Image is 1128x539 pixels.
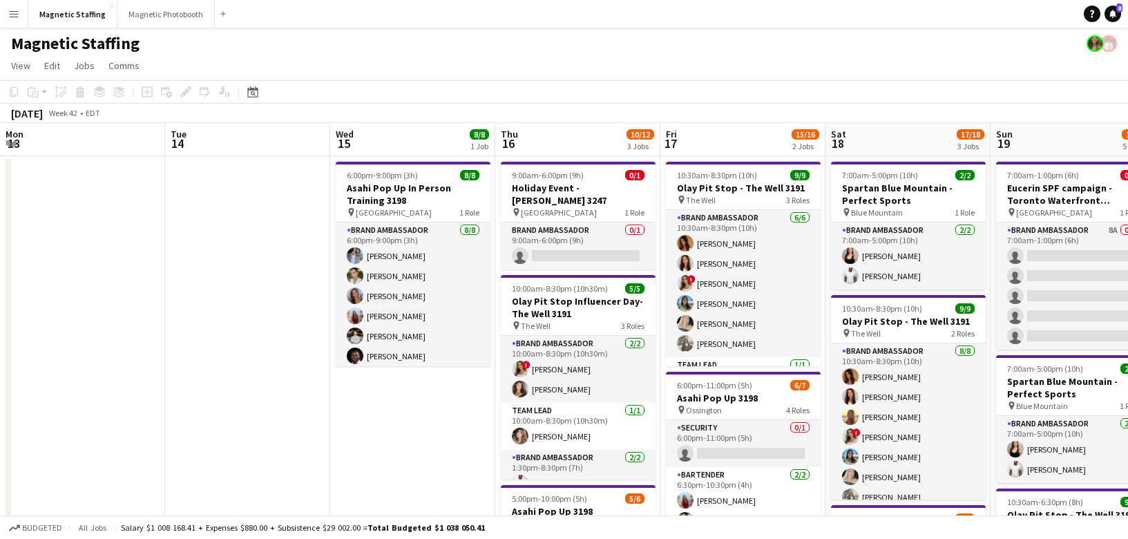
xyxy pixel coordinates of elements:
div: Salary $1 008 168.41 + Expenses $880.00 + Subsistence $29 002.00 = [121,522,485,533]
span: [GEOGRAPHIC_DATA] [356,207,432,218]
span: Jobs [74,59,95,72]
span: ! [852,428,861,437]
span: 10:30am-8:30pm (10h) [842,303,922,314]
span: 1 Role [459,207,479,218]
span: 17 [664,135,677,151]
span: 0/1 [625,170,644,180]
h3: Olay Pit Stop - The Well 3191 [831,315,986,328]
app-card-role: Security0/16:00pm-11:00pm (5h) [666,420,821,467]
h3: Asahi Pop Up In Person Training 3198 [336,182,490,207]
div: 3 Jobs [627,141,653,151]
app-job-card: 10:30am-8:30pm (10h)9/9Olay Pit Stop - The Well 3191 The Well3 RolesBrand Ambassador6/610:30am-8:... [666,162,821,366]
span: 3 Roles [621,321,644,331]
span: 2/2 [955,170,975,180]
app-job-card: 10:00am-8:30pm (10h30m)5/5Olay Pit Stop Influencer Day- The Well 3191 The Well3 RolesBrand Ambass... [501,275,656,480]
span: 8/8 [460,170,479,180]
app-card-role: Brand Ambassador2/21:30pm-8:30pm (7h)[PERSON_NAME] [501,450,656,517]
a: Edit [39,57,66,75]
app-card-role: Brand Ambassador8/86:00pm-9:00pm (3h)[PERSON_NAME][PERSON_NAME][PERSON_NAME][PERSON_NAME][PERSON_... [336,223,490,410]
app-card-role: Bartender2/26:30pm-10:30pm (4h)[PERSON_NAME][PERSON_NAME] [666,467,821,534]
span: 1 Role [955,207,975,218]
span: [GEOGRAPHIC_DATA] [521,207,597,218]
span: 3 Roles [786,195,810,205]
span: 6/7 [955,513,975,524]
app-job-card: 6:00pm-9:00pm (3h)8/8Asahi Pop Up In Person Training 3198 [GEOGRAPHIC_DATA]1 RoleBrand Ambassador... [336,162,490,366]
span: 6:00pm-11:00pm (5h) [842,513,917,524]
span: Blue Mountain [851,207,903,218]
app-card-role: Brand Ambassador2/27:00am-5:00pm (10h)[PERSON_NAME][PERSON_NAME] [831,223,986,290]
h3: Spartan Blue Mountain - Perfect Sports [831,182,986,207]
span: ! [687,275,696,283]
h3: Olay Pit Stop - The Well 3191 [666,182,821,194]
span: 15 [334,135,354,151]
span: Week 42 [46,108,80,118]
span: 10:00am-8:30pm (10h30m) [512,283,608,294]
span: Sat [831,128,846,140]
button: Budgeted [7,520,64,536]
span: Sun [996,128,1013,140]
span: [GEOGRAPHIC_DATA] [1016,207,1092,218]
span: Blue Mountain [1016,401,1068,411]
a: Comms [103,57,145,75]
span: 8 [1116,3,1122,12]
span: Wed [336,128,354,140]
a: Jobs [68,57,100,75]
span: 7:00am-5:00pm (10h) [1007,363,1083,374]
h1: Magnetic Staffing [11,33,140,54]
span: 10/12 [627,129,654,140]
app-card-role: Team Lead1/1 [666,357,821,404]
span: 18 [829,135,846,151]
span: Comms [108,59,140,72]
div: 1 Job [470,141,488,151]
span: 4 Roles [786,405,810,415]
span: 10:30am-8:30pm (10h) [677,170,757,180]
div: [DATE] [11,106,43,120]
span: 8/8 [470,129,489,140]
h3: Olay Pit Stop Influencer Day- The Well 3191 [501,295,656,320]
app-user-avatar: Kara & Monika [1100,35,1117,52]
span: 14 [169,135,187,151]
app-job-card: 7:00am-5:00pm (10h)2/2Spartan Blue Mountain - Perfect Sports Blue Mountain1 RoleBrand Ambassador2... [831,162,986,290]
span: 15/16 [792,129,819,140]
span: 13 [3,135,23,151]
app-card-role: Team Lead1/110:00am-8:30pm (10h30m)[PERSON_NAME] [501,403,656,450]
span: 10:30am-6:30pm (8h) [1007,497,1083,507]
span: Tue [171,128,187,140]
a: 8 [1105,6,1121,22]
span: 17/18 [957,129,984,140]
span: The Well [686,195,716,205]
div: 2 Jobs [792,141,819,151]
div: EDT [86,108,100,118]
span: ! [522,361,530,369]
span: 6/7 [790,380,810,390]
span: 9:00am-6:00pm (9h) [512,170,584,180]
h3: Holiday Event - [PERSON_NAME] 3247 [501,182,656,207]
button: Magnetic Staffing [28,1,117,28]
app-job-card: 9:00am-6:00pm (9h)0/1Holiday Event - [PERSON_NAME] 3247 [GEOGRAPHIC_DATA]1 RoleBrand Ambassador0/... [501,162,656,269]
span: Thu [501,128,518,140]
h3: Asahi Pop Up 3198 [666,392,821,404]
h3: Asahi Pop Up 3198 [501,505,656,518]
span: 7:00am-5:00pm (10h) [842,170,918,180]
app-card-role: Brand Ambassador2/210:00am-8:30pm (10h30m)![PERSON_NAME][PERSON_NAME] [501,336,656,403]
app-card-role: Brand Ambassador6/610:30am-8:30pm (10h)[PERSON_NAME][PERSON_NAME]![PERSON_NAME][PERSON_NAME][PERS... [666,210,821,357]
div: 3 Jobs [957,141,984,151]
a: View [6,57,36,75]
span: 9/9 [955,303,975,314]
app-card-role: Brand Ambassador0/19:00am-6:00pm (9h) [501,223,656,269]
span: The Well [851,328,881,339]
span: 7:00am-1:00pm (6h) [1007,170,1079,180]
span: View [11,59,30,72]
app-user-avatar: Bianca Fantauzzi [1087,35,1103,52]
span: 5:00pm-10:00pm (5h) [512,493,587,504]
span: 1 Role [624,207,644,218]
span: 2 Roles [951,328,975,339]
span: Total Budgeted $1 038 050.41 [367,522,485,533]
span: 5/5 [625,283,644,294]
span: The Well [521,321,551,331]
span: Edit [44,59,60,72]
